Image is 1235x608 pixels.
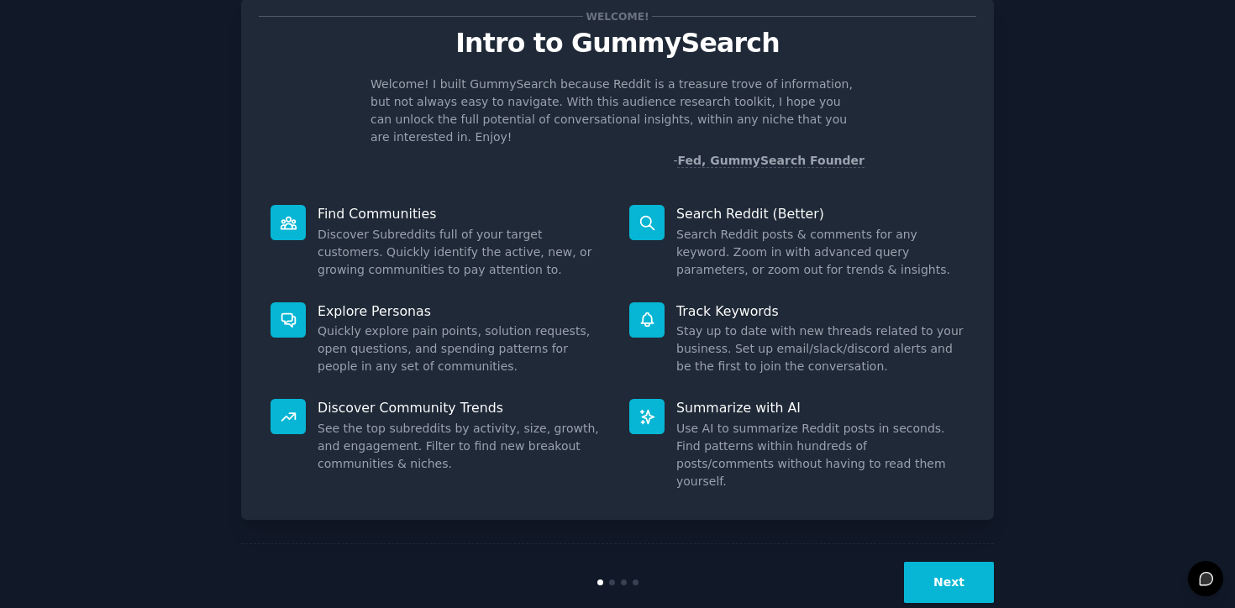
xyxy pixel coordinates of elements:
a: Fed, GummySearch Founder [677,154,864,168]
p: Explore Personas [318,302,606,320]
p: Search Reddit (Better) [676,205,964,223]
dd: Quickly explore pain points, solution requests, open questions, and spending patterns for people ... [318,322,606,375]
div: - [673,152,864,170]
dd: Discover Subreddits full of your target customers. Quickly identify the active, new, or growing c... [318,226,606,279]
dd: Search Reddit posts & comments for any keyword. Zoom in with advanced query parameters, or zoom o... [676,226,964,279]
p: Find Communities [318,205,606,223]
dd: Use AI to summarize Reddit posts in seconds. Find patterns within hundreds of posts/comments with... [676,420,964,490]
p: Discover Community Trends [318,399,606,417]
p: Intro to GummySearch [259,29,976,58]
dd: See the top subreddits by activity, size, growth, and engagement. Filter to find new breakout com... [318,420,606,473]
span: Welcome! [583,8,652,25]
p: Summarize with AI [676,399,964,417]
button: Next [904,562,994,603]
p: Track Keywords [676,302,964,320]
dd: Stay up to date with new threads related to your business. Set up email/slack/discord alerts and ... [676,322,964,375]
p: Welcome! I built GummySearch because Reddit is a treasure trove of information, but not always ea... [370,76,864,146]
